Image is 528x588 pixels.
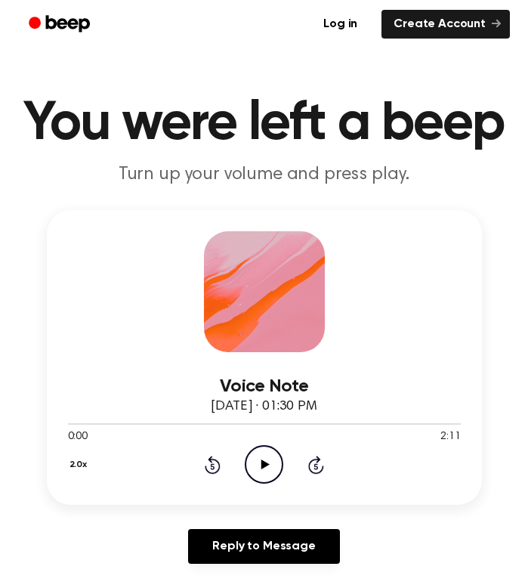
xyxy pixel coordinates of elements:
span: 2:11 [440,429,460,445]
span: 0:00 [68,429,88,445]
h1: You were left a beep [18,97,510,151]
a: Reply to Message [188,529,339,564]
button: 2.0x [68,452,93,478]
span: [DATE] · 01:30 PM [211,400,316,413]
p: Turn up your volume and press play. [18,163,510,186]
h3: Voice Note [68,376,461,397]
a: Beep [18,10,103,39]
a: Log in [308,7,372,42]
a: Create Account [381,10,510,39]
